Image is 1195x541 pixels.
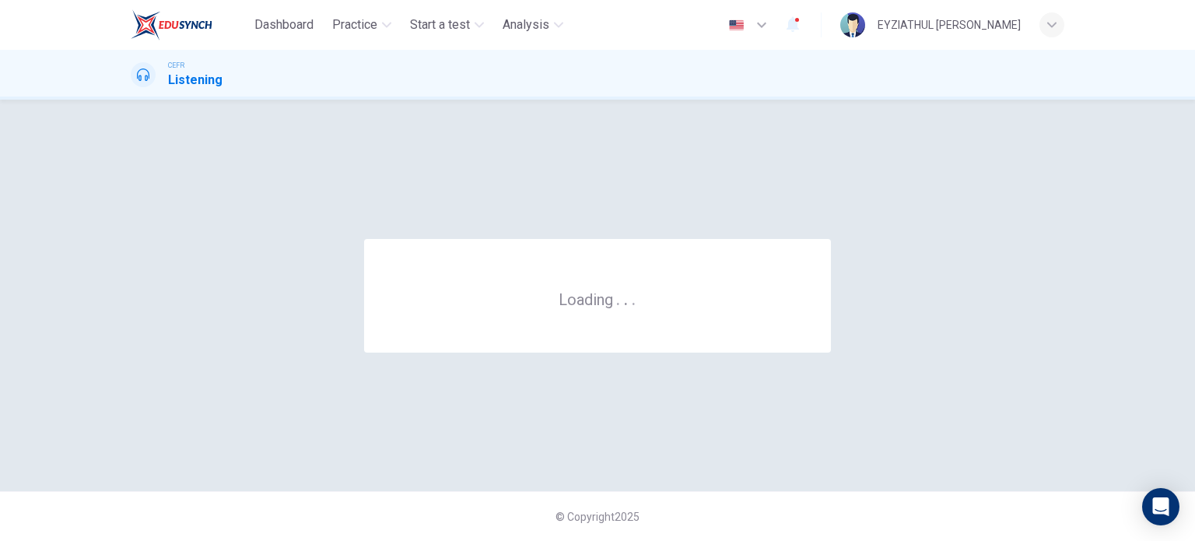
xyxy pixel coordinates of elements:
button: Analysis [496,11,569,39]
button: Practice [326,11,398,39]
img: en [727,19,746,31]
img: Profile picture [840,12,865,37]
a: EduSynch logo [131,9,248,40]
button: Dashboard [248,11,320,39]
span: Analysis [503,16,549,34]
h6: Loading [559,289,636,309]
h6: . [615,285,621,311]
button: Start a test [404,11,490,39]
h1: Listening [168,71,223,90]
span: Practice [332,16,377,34]
span: © Copyright 2025 [555,511,640,523]
h6: . [631,285,636,311]
span: CEFR [168,60,184,71]
span: Dashboard [254,16,314,34]
div: Open Intercom Messenger [1142,488,1179,525]
img: EduSynch logo [131,9,212,40]
span: Start a test [410,16,470,34]
h6: . [623,285,629,311]
div: EYZIATHUL [PERSON_NAME] [878,16,1021,34]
